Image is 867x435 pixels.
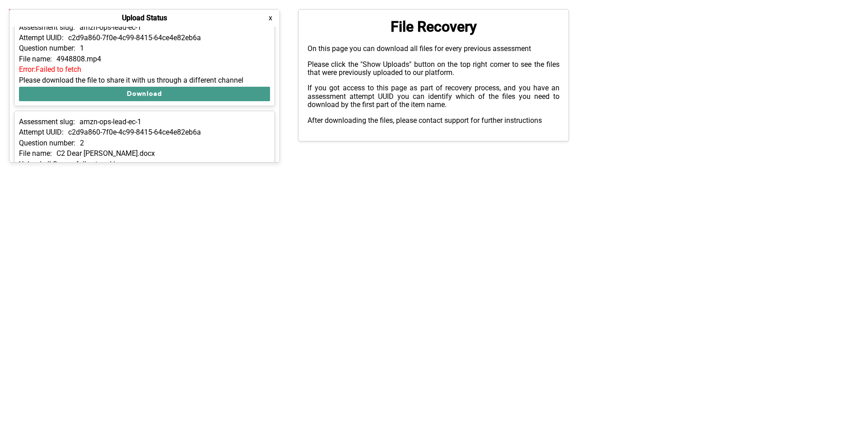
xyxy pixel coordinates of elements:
[308,61,559,77] p: Please click the "Show Uploads" button on the top right corner to see the files that were previou...
[19,160,270,168] div: Uploaded! Succesfully stored in our servers
[80,44,84,52] p: 1
[19,118,75,126] p: Assessment slug:
[19,87,270,101] button: Download
[68,128,201,136] p: c2d9a860-7f0e-4c99-8415-64ce4e82eb6a
[79,23,141,32] p: amzn-ops-lead-ec-1
[19,150,52,158] p: File name:
[308,19,559,35] h1: File Recovery
[19,76,270,84] div: Please download the file to share it with us through a different channel
[122,14,167,22] h4: Upload Status
[308,84,559,109] p: If you got access to this page as part of recovery process, and you have an assessment attempt UU...
[19,55,52,63] p: File name:
[9,9,89,23] button: Show Uploads
[68,34,201,42] p: c2d9a860-7f0e-4c99-8415-64ce4e82eb6a
[79,118,141,126] p: amzn-ops-lead-ec-1
[19,34,64,42] p: Attempt UUID:
[19,23,75,32] p: Assessment slug:
[266,14,275,23] button: x
[308,117,559,125] p: After downloading the files, please contact support for further instructions
[80,139,84,147] p: 2
[19,65,270,74] div: Error: Failed to fetch
[56,55,101,63] p: 4948808.mp4
[56,150,155,158] p: C2 Dear [PERSON_NAME].docx
[19,44,75,52] p: Question number:
[19,139,75,147] p: Question number:
[308,45,559,53] p: On this page you can download all files for every previous assessment
[19,128,64,136] p: Attempt UUID:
